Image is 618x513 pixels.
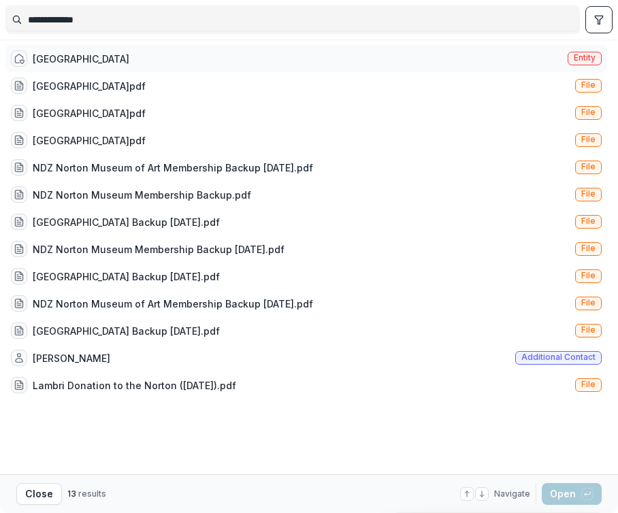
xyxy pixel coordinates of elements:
span: File [581,135,596,144]
div: [GEOGRAPHIC_DATA] Backup [DATE].pdf [33,215,220,229]
button: Close [16,483,62,505]
button: Open [542,483,602,505]
span: File [581,216,596,226]
span: File [581,244,596,253]
div: NDZ Norton Museum of Art Membership Backup [DATE].pdf [33,297,313,311]
div: [GEOGRAPHIC_DATA]pdf [33,133,146,148]
span: File [581,298,596,308]
span: Navigate [494,488,530,500]
span: File [581,325,596,335]
span: File [581,162,596,171]
div: [GEOGRAPHIC_DATA] Backup [DATE].pdf [33,269,220,284]
button: toggle filters [585,6,613,33]
div: NDZ Norton Museum of Art Membership Backup [DATE].pdf [33,161,313,175]
span: 13 [67,489,76,499]
div: [PERSON_NAME] [33,351,110,365]
span: File [581,80,596,90]
div: NDZ Norton Museum Membership Backup.pdf [33,188,251,202]
div: Lambri Donation to the Norton ([DATE]).pdf [33,378,236,393]
div: [GEOGRAPHIC_DATA] [33,52,129,66]
div: [GEOGRAPHIC_DATA]pdf [33,79,146,93]
div: [GEOGRAPHIC_DATA]pdf [33,106,146,120]
span: Additional contact [521,352,596,362]
div: NDZ Norton Museum Membership Backup [DATE].pdf [33,242,284,256]
div: [GEOGRAPHIC_DATA] Backup [DATE].pdf [33,324,220,338]
span: File [581,107,596,117]
span: results [78,489,106,499]
span: Entity [574,53,596,63]
span: File [581,380,596,389]
span: File [581,271,596,280]
span: File [581,189,596,199]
